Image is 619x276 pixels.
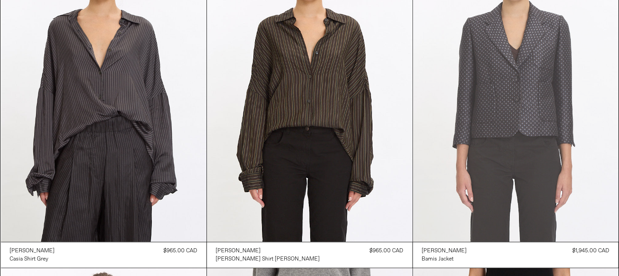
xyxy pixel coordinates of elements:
[422,247,467,255] a: [PERSON_NAME]
[10,256,49,263] div: Casia Shirt Grey
[164,247,197,255] div: $965.00 CAD
[422,255,467,263] a: Bamis Jacket
[573,247,609,255] div: $1,945.00 CAD
[10,255,55,263] a: Casia Shirt Grey
[10,247,55,255] a: [PERSON_NAME]
[370,247,403,255] div: $965.00 CAD
[216,247,320,255] a: [PERSON_NAME]
[422,256,454,263] div: Bamis Jacket
[216,255,320,263] a: [PERSON_NAME] Shirt [PERSON_NAME]
[216,247,261,255] div: [PERSON_NAME]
